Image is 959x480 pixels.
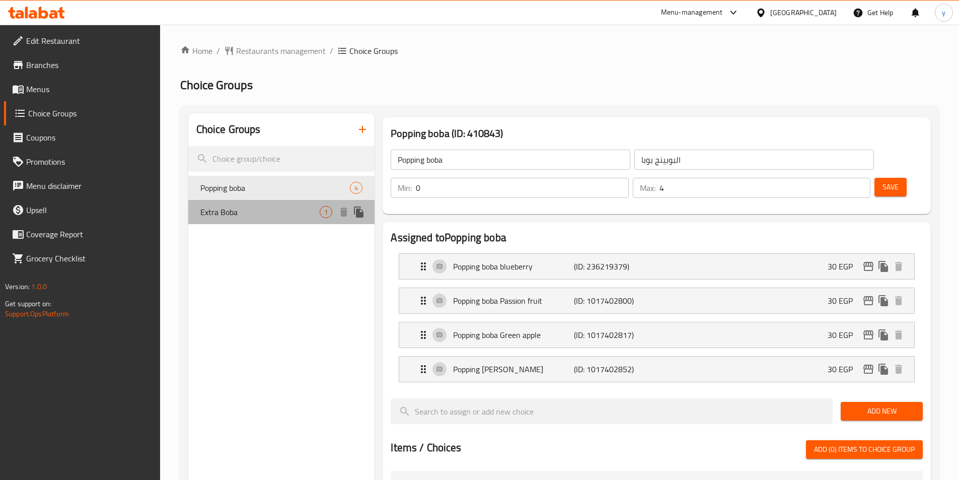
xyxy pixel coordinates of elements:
[882,181,899,193] span: Save
[399,322,914,348] div: Expand
[224,45,326,57] a: Restaurants management
[874,178,907,196] button: Save
[891,259,906,274] button: delete
[4,101,160,125] a: Choice Groups
[861,327,876,342] button: edit
[26,228,152,240] span: Coverage Report
[26,156,152,168] span: Promotions
[180,74,253,96] span: Choice Groups
[574,329,654,341] p: (ID: 1017402817)
[391,398,833,424] input: search
[391,249,923,284] li: Expand
[841,402,923,421] button: Add New
[4,150,160,174] a: Promotions
[391,284,923,318] li: Expand
[26,180,152,192] span: Menu disclaimer
[216,45,220,57] li: /
[4,77,160,101] a: Menus
[861,259,876,274] button: edit
[453,363,573,375] p: Popping [PERSON_NAME]
[4,246,160,270] a: Grocery Checklist
[28,107,152,119] span: Choice Groups
[26,252,152,264] span: Grocery Checklist
[4,125,160,150] a: Coupons
[350,182,362,194] div: Choices
[4,29,160,53] a: Edit Restaurant
[828,363,861,375] p: 30 EGP
[891,327,906,342] button: delete
[399,288,914,313] div: Expand
[876,327,891,342] button: duplicate
[861,293,876,308] button: edit
[349,45,398,57] span: Choice Groups
[806,440,923,459] button: Add (0) items to choice group
[180,45,939,57] nav: breadcrumb
[391,125,923,142] h3: Popping boba (ID: 410843)
[188,176,375,200] div: Popping boba4
[188,200,375,224] div: Extra Boba1deleteduplicate
[351,204,366,220] button: duplicate
[640,182,655,194] p: Max:
[391,230,923,245] h2: Assigned to Popping boba
[453,329,573,341] p: Popping boba Green apple
[876,293,891,308] button: duplicate
[399,254,914,279] div: Expand
[26,35,152,47] span: Edit Restaurant
[453,295,573,307] p: Popping boba Passion fruit
[391,318,923,352] li: Expand
[770,7,837,18] div: [GEOGRAPHIC_DATA]
[398,182,412,194] p: Min:
[891,362,906,377] button: delete
[4,198,160,222] a: Upsell
[661,7,723,19] div: Menu-management
[31,280,47,293] span: 1.0.0
[336,204,351,220] button: delete
[828,329,861,341] p: 30 EGP
[4,53,160,77] a: Branches
[828,260,861,272] p: 30 EGP
[4,174,160,198] a: Menu disclaimer
[200,206,320,218] span: Extra Boba
[391,352,923,386] li: Expand
[330,45,333,57] li: /
[236,45,326,57] span: Restaurants management
[188,146,375,172] input: search
[196,122,261,137] h2: Choice Groups
[453,260,573,272] p: Popping boba blueberry
[942,7,945,18] span: y
[876,362,891,377] button: duplicate
[5,307,69,320] a: Support.OpsPlatform
[4,222,160,246] a: Coverage Report
[399,357,914,382] div: Expand
[350,183,362,193] span: 4
[200,182,350,194] span: Popping boba
[5,297,51,310] span: Get support on:
[26,204,152,216] span: Upsell
[828,295,861,307] p: 30 EGP
[574,295,654,307] p: (ID: 1017402800)
[26,83,152,95] span: Menus
[391,440,461,455] h2: Items / Choices
[891,293,906,308] button: delete
[26,131,152,144] span: Coupons
[180,45,212,57] a: Home
[5,280,30,293] span: Version:
[320,206,332,218] div: Choices
[320,208,332,217] span: 1
[849,405,915,418] span: Add New
[814,443,915,456] span: Add (0) items to choice group
[876,259,891,274] button: duplicate
[861,362,876,377] button: edit
[574,363,654,375] p: (ID: 1017402852)
[574,260,654,272] p: (ID: 236219379)
[26,59,152,71] span: Branches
